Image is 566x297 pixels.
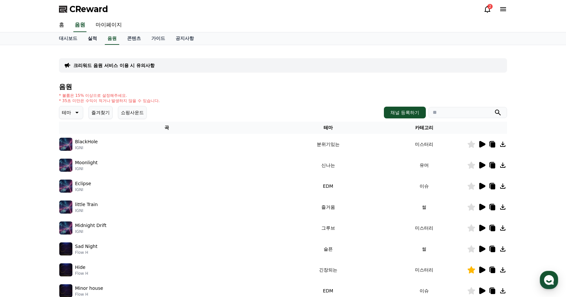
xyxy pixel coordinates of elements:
[275,238,381,259] td: 슬픈
[62,108,71,117] p: 테마
[75,271,88,276] p: Flow H
[75,201,98,208] p: little Train
[381,259,467,280] td: 미스터리
[75,264,85,271] p: Hide
[381,134,467,155] td: 미스터리
[54,18,69,32] a: 홈
[69,4,108,14] span: CReward
[59,4,108,14] a: CReward
[275,176,381,197] td: EDM
[59,98,160,103] p: * 35초 미만은 수익이 적거나 발생하지 않을 수 있습니다.
[75,180,91,187] p: Eclipse
[73,62,155,69] a: 크리워드 음원 서비스 이용 시 유의사항
[275,259,381,280] td: 긴장되는
[122,32,146,45] a: 콘텐츠
[118,106,147,119] button: 쇼핑사운드
[83,32,102,45] a: 실적
[75,243,97,250] p: Sad Night
[275,122,381,134] th: 테마
[59,263,72,276] img: music
[59,138,72,151] img: music
[75,138,98,145] p: BlackHole
[75,222,106,229] p: Midnight Drift
[2,207,43,224] a: 홈
[75,166,98,171] p: IGNI
[85,207,126,224] a: 설정
[487,4,493,9] div: 2
[381,218,467,238] td: 미스터리
[59,83,507,90] h4: 음원
[75,208,98,213] p: IGNI
[105,32,119,45] a: 음원
[381,122,467,134] th: 카테고리
[59,106,83,119] button: 테마
[59,242,72,255] img: music
[75,285,103,292] p: Minor house
[275,197,381,218] td: 즐거움
[146,32,170,45] a: 가이드
[275,155,381,176] td: 신나는
[90,18,127,32] a: 마이페이지
[381,176,467,197] td: 이슈
[59,159,72,172] img: music
[275,218,381,238] td: 그루브
[75,159,98,166] p: Moonlight
[381,238,467,259] td: 썰
[75,229,106,234] p: IGNI
[75,145,98,150] p: IGNI
[75,187,91,192] p: IGNI
[59,180,72,193] img: music
[101,217,109,222] span: 설정
[75,250,97,255] p: Flow H
[43,207,85,224] a: 대화
[88,106,113,119] button: 즐겨찾기
[381,155,467,176] td: 유머
[75,292,103,297] p: Flow H
[483,5,491,13] a: 2
[73,18,86,32] a: 음원
[54,32,83,45] a: 대시보드
[275,134,381,155] td: 분위기있는
[381,197,467,218] td: 썰
[59,122,275,134] th: 곡
[59,221,72,235] img: music
[59,201,72,214] img: music
[59,93,160,98] p: * 볼륨은 15% 이상으로 설정해주세요.
[21,217,25,222] span: 홈
[170,32,199,45] a: 공지사항
[384,107,426,118] button: 채널 등록하기
[60,218,68,223] span: 대화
